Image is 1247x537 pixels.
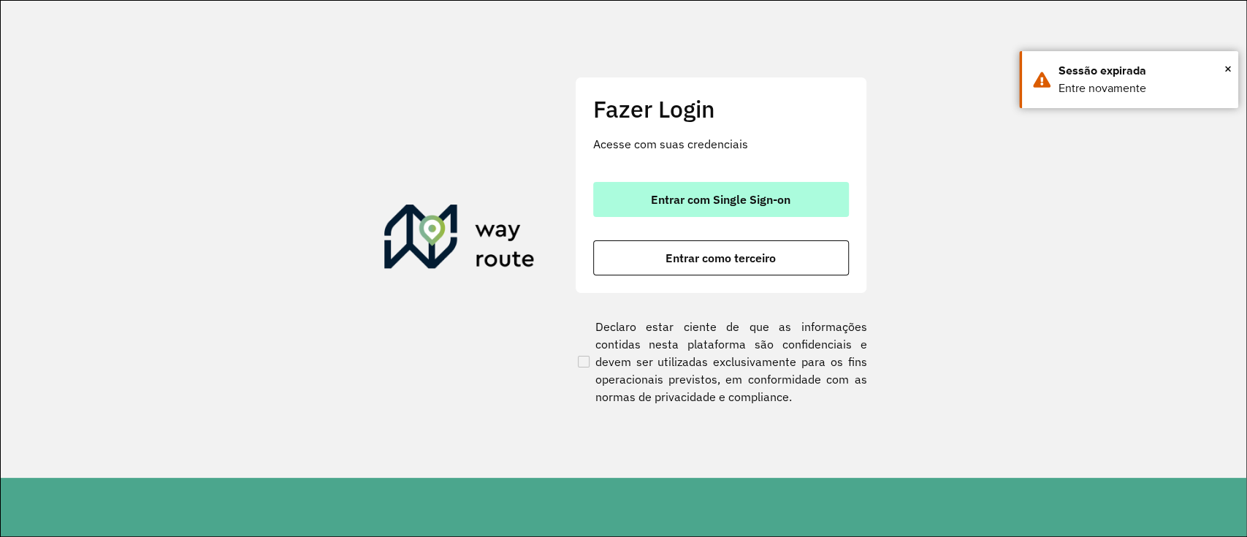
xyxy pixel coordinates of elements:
[593,95,849,123] h2: Fazer Login
[1059,62,1227,80] div: Sessão expirada
[593,135,849,153] p: Acesse com suas credenciais
[1224,58,1232,80] button: Close
[384,205,535,275] img: Roteirizador AmbevTech
[1059,80,1227,97] div: Entre novamente
[593,240,849,275] button: button
[1224,58,1232,80] span: ×
[651,194,790,205] span: Entrar com Single Sign-on
[666,252,776,264] span: Entrar como terceiro
[575,318,867,405] label: Declaro estar ciente de que as informações contidas nesta plataforma são confidenciais e devem se...
[593,182,849,217] button: button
